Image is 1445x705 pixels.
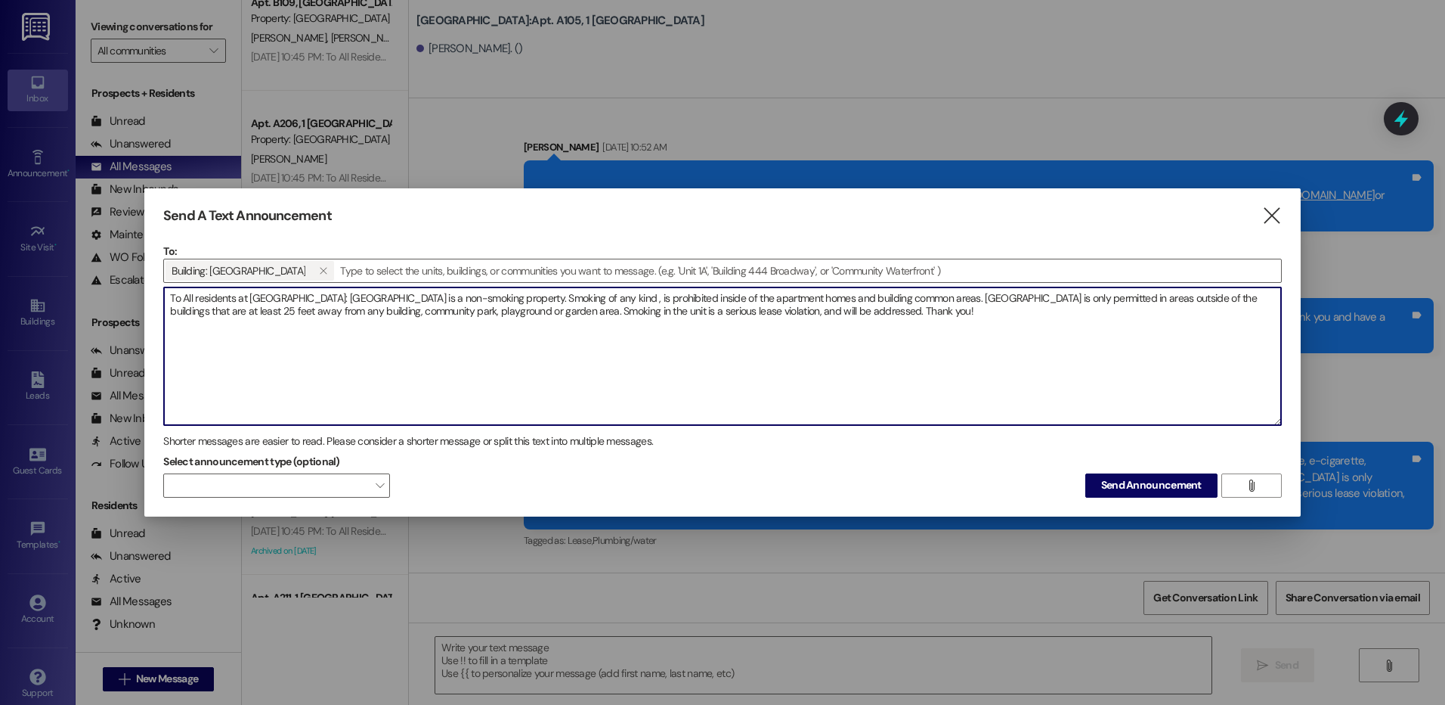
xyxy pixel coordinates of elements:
h3: Send A Text Announcement [163,207,331,225]
button: Building: 1 Hidden Village [311,261,334,281]
i:  [1261,208,1282,224]
i:  [1245,480,1257,492]
span: Building: 1 Hidden Village [172,261,305,281]
textarea: To All residents at [GEOGRAPHIC_DATA]: [GEOGRAPHIC_DATA] is a non-smoking property. Smoking of an... [164,287,1281,425]
p: To: [163,244,1282,259]
button: Send Announcement [1085,474,1218,498]
span: Send Announcement [1101,477,1202,493]
i:  [319,265,327,277]
label: Select announcement type (optional) [163,450,340,474]
input: Type to select the units, buildings, or communities you want to message. (e.g. 'Unit 1A', 'Buildi... [336,259,1280,282]
div: To All residents at [GEOGRAPHIC_DATA]: [GEOGRAPHIC_DATA] is a non-smoking property. Smoking of an... [163,287,1282,426]
div: Shorter messages are easier to read. Please consider a shorter message or split this text into mu... [163,433,1282,449]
